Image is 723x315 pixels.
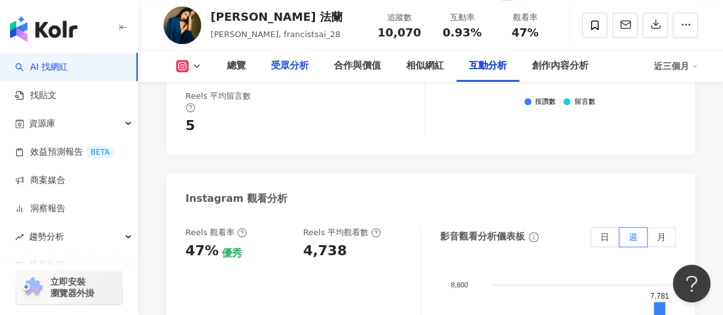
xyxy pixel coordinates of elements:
tspan: 8,800 [451,280,468,288]
span: 月 [657,232,666,242]
div: Reels 觀看率 [185,227,247,238]
div: 相似網紅 [406,58,444,74]
div: [PERSON_NAME] 法蘭 [211,9,343,25]
div: 創作內容分析 [532,58,588,74]
iframe: Help Scout Beacon - Open [673,265,710,302]
div: Reels 平均觀看數 [303,227,381,238]
a: 效益預測報告BETA [15,146,114,158]
div: 5 [185,116,195,136]
div: 合作與價值 [334,58,381,74]
div: 優秀 [222,246,242,260]
div: Reels 平均留言數 [185,91,253,113]
a: 找貼文 [15,89,57,102]
span: 0.93% [443,26,482,39]
a: searchAI 找網紅 [15,61,68,74]
span: 立即安裝 瀏覽器外掛 [50,276,94,299]
span: 資源庫 [29,109,55,138]
span: 日 [600,232,609,242]
span: 47% [511,26,538,39]
img: logo [10,16,77,41]
a: chrome extension立即安裝 瀏覽器外掛 [16,270,122,304]
div: 總覽 [227,58,246,74]
div: 追蹤數 [375,11,423,24]
img: KOL Avatar [163,6,201,44]
a: 商案媒合 [15,174,65,187]
span: [PERSON_NAME], francistsai_28 [211,30,340,39]
div: 觀看率 [501,11,549,24]
div: 互動率 [438,11,486,24]
div: Instagram 觀看分析 [185,192,287,206]
div: 4,738 [303,241,347,261]
div: 近三個月 [654,56,698,76]
span: info-circle [527,230,541,244]
span: 趨勢分析 [29,223,64,251]
img: chrome extension [20,277,45,297]
span: 10,070 [377,26,421,39]
div: 留言數 [574,98,595,106]
div: 互動分析 [469,58,507,74]
div: 影音觀看分析儀表板 [440,230,525,243]
span: rise [15,233,24,241]
div: 47% [185,241,219,261]
a: 洞察報告 [15,202,65,215]
div: 受眾分析 [271,58,309,74]
div: 按讚數 [535,98,556,106]
span: 週 [629,232,637,242]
